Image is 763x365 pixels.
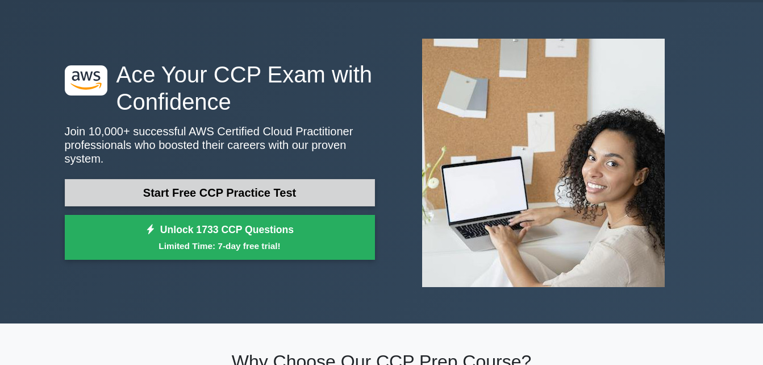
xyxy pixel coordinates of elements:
[65,179,375,206] a: Start Free CCP Practice Test
[65,215,375,260] a: Unlock 1733 CCP QuestionsLimited Time: 7-day free trial!
[65,61,375,115] h1: Ace Your CCP Exam with Confidence
[79,239,361,252] small: Limited Time: 7-day free trial!
[65,125,375,165] p: Join 10,000+ successful AWS Certified Cloud Practitioner professionals who boosted their careers ...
